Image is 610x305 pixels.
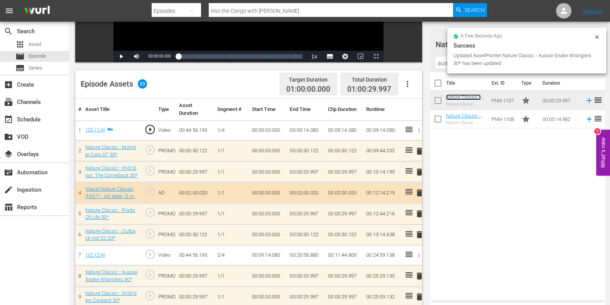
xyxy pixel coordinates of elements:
[286,74,330,85] div: Target Duration
[75,182,82,203] td: 4
[214,182,249,203] td: 1/1
[176,245,214,266] td: 00:44:56.193
[453,3,487,17] button: Search
[144,207,156,218] span: play_circle_outline
[517,72,538,94] th: Type
[465,3,485,17] span: Search
[446,94,481,112] a: Nature Classic - Aussie Snake Wranglers 30*
[287,99,325,121] th: End Time
[325,99,363,121] th: Clip Duration
[325,224,363,245] td: 00:00:30.122
[249,182,287,203] td: 00:00:00.000
[287,182,325,203] td: 00:02:00.020
[82,99,141,121] th: Asset Title
[85,186,138,206] a: Viasat Nature Classic (FAST) - Ad slate (2 minutes)*
[249,224,287,245] td: 00:00:00.000
[287,245,325,266] td: 00:20:58.880
[487,72,517,94] th: Ext. ID
[176,162,214,182] td: 00:00:29.997
[488,91,518,110] td: PNN-1107
[75,141,82,162] td: 2
[363,141,401,162] td: 00:09:44.202
[415,147,424,156] span: delete
[75,266,82,286] td: 8
[155,224,176,245] td: PROMO
[325,141,363,162] td: 00:00:30.122
[539,110,582,128] td: 00:00:14.982
[415,188,424,198] span: delete
[325,182,363,203] td: 00:02:00.020
[85,127,105,133] a: 102 (1/4)
[4,115,13,124] span: Schedule
[287,120,325,141] td: 00:09:14.080
[144,228,156,240] span: play_circle_outline
[4,168,13,177] span: Automation
[325,203,363,224] td: 00:00:29.997
[176,99,214,121] th: Asset Duration
[249,266,287,286] td: 00:00:00.000
[347,85,391,94] span: 01:00:29.997
[446,102,485,107] div: Nature Classic - Aussie Snake Wranglers 30*
[363,203,401,224] td: 00:12:44.216
[415,166,424,177] button: delete
[155,245,176,266] td: Video
[15,40,25,49] span: apps
[347,74,391,85] div: Total Duration
[4,185,13,194] span: Ingestion
[287,224,325,245] td: 00:00:30.122
[155,120,176,141] td: Video
[176,141,214,162] td: 00:00:30.122
[461,33,502,39] span: a few seconds ago
[363,245,401,266] td: 00:24:59.138
[415,271,424,281] span: delete
[363,162,401,182] td: 00:10:14.199
[144,144,156,156] span: play_circle_outline
[453,41,600,50] div: Success
[583,8,603,14] a: Sign Out
[155,266,176,286] td: PROMO
[249,141,287,162] td: 00:00:00.000
[81,79,147,89] div: Episode Assets
[176,182,214,203] td: 00:02:00.020
[415,187,424,199] button: delete
[155,182,176,203] td: AD
[144,269,156,281] span: play_circle_outline
[4,132,13,141] span: VOD
[415,229,424,240] button: delete
[593,95,603,105] span: reorder
[249,245,287,266] td: 00:09:14.080
[179,54,303,59] div: Progress Bar
[596,129,610,176] button: Open Feedback Widget
[488,110,518,128] td: PNN-1108
[446,113,484,130] a: Nature Classic - Aussie Snake Wranglers 15*
[287,203,325,224] td: 00:00:29.997
[176,266,214,286] td: 00:00:29.997
[214,245,249,266] td: 2/4
[144,249,156,260] span: play_circle_outline
[155,203,176,224] td: PROMO
[4,27,13,36] span: Search
[29,52,46,60] span: Episode
[585,115,593,123] svg: Add to Episode
[144,124,156,135] span: play_circle_outline
[306,51,322,62] button: Playback Rate
[446,120,485,125] div: Nature Classic - Aussie Snake Wranglers 15*
[29,41,41,48] span: Asset
[214,203,249,224] td: 1/1
[363,266,401,286] td: 00:25:29.135
[287,162,325,182] td: 00:00:29.997
[214,162,249,182] td: 1/1
[593,114,603,123] span: reorder
[75,245,82,266] td: 7
[363,224,401,245] td: 00:13:14.338
[363,182,401,203] td: 00:12:14.219
[144,290,156,302] span: play_circle_outline
[75,162,82,182] td: 3
[85,290,137,303] a: Nature Classic - Wild New Zealand 30*
[75,224,82,245] td: 6
[415,230,424,239] span: delete
[249,203,287,224] td: 00:00:00.000
[325,245,363,266] td: 00:11:44.800
[155,99,176,121] th: Type
[4,150,13,159] span: Overlays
